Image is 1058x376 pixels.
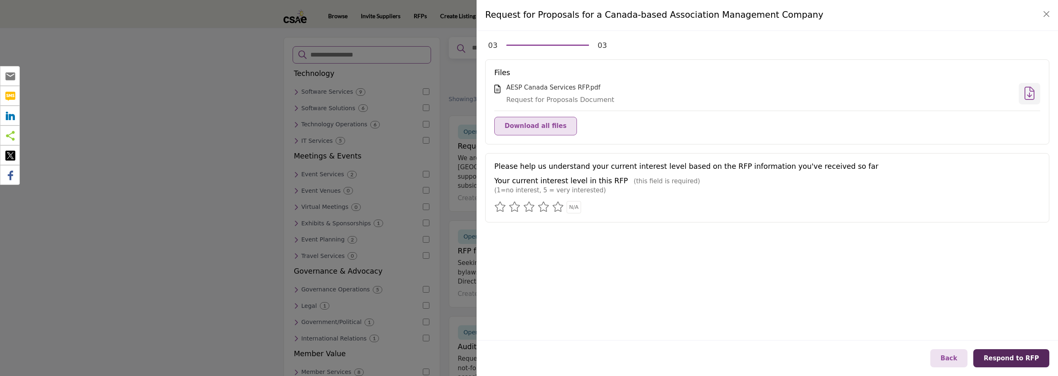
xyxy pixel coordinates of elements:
[984,355,1039,362] span: Respond to RFP
[941,355,957,362] span: Back
[569,204,579,210] span: N/A
[494,162,1040,171] h5: Please help us understand your current interest level based on the RFP information you've receive...
[598,40,607,51] div: 03
[1041,8,1052,20] button: Close
[973,349,1049,368] button: Respond to RFP
[506,83,1013,92] div: AESP Canada Services RFP.pdf
[494,69,1040,77] h5: Files
[634,177,700,185] span: (this field is required)
[494,177,628,185] h5: Your current interest level in this RFP
[930,349,967,368] button: Back
[505,122,567,130] span: Download all files
[494,187,606,194] span: (1=no interest, 5 = very interested)
[485,9,823,22] h4: Request for Proposals for a Canada-based Association Management Company
[494,117,577,135] button: Download all files
[506,96,614,104] span: Request for Proposals Document
[488,40,498,51] div: 03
